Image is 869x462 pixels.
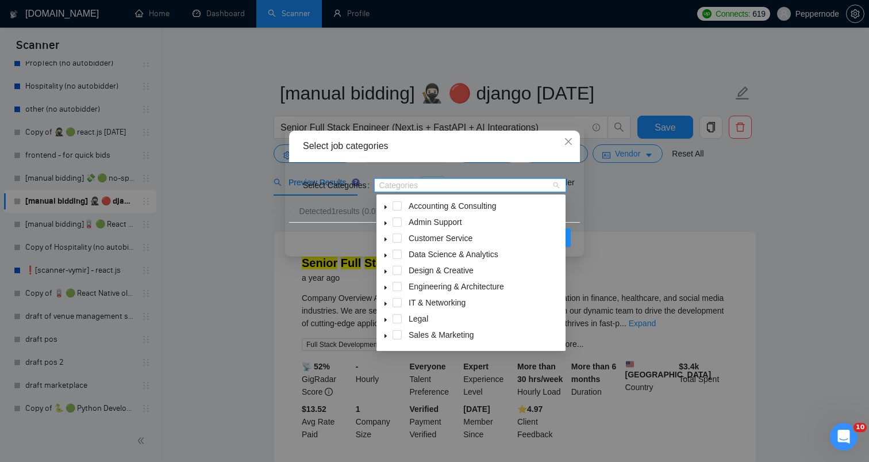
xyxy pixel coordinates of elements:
span: caret-down [383,220,389,226]
span: caret-down [383,333,389,339]
span: IT & Networking [406,296,563,310]
iframe: Intercom live chat [830,423,858,450]
span: Sales & Marketing [409,330,474,339]
span: Accounting & Consulting [406,199,563,213]
span: Legal [406,312,563,326]
span: Design & Creative [406,264,563,277]
span: Legal [409,314,428,323]
span: caret-down [383,204,389,210]
button: Close [553,127,584,158]
div: Select job categories [303,140,566,152]
span: Engineering & Architecture [409,282,504,291]
span: Translation [406,344,563,358]
input: Select Categories [379,181,381,190]
span: caret-down [383,285,389,291]
span: IT & Networking [409,298,466,307]
label: Select Categories [303,176,374,194]
span: 10 [853,423,867,432]
span: Engineering & Architecture [406,280,563,293]
span: Customer Service [409,234,472,243]
span: Customer Service [406,231,563,245]
span: caret-down [383,301,389,307]
span: Accounting & Consulting [409,201,497,211]
span: Design & Creative [409,266,474,275]
span: Admin Support [406,215,563,229]
span: Sales & Marketing [406,328,563,342]
span: caret-down [383,317,389,323]
span: caret-down [383,253,389,258]
span: close [564,137,573,146]
span: Data Science & Analytics [406,247,563,261]
span: caret-down [383,236,389,242]
span: caret-down [383,269,389,274]
span: Admin Support [409,217,462,227]
span: Data Science & Analytics [409,250,498,259]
